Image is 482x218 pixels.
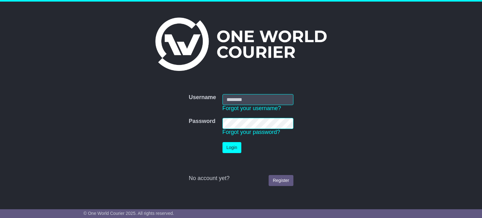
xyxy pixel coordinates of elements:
[222,105,281,111] a: Forgot your username?
[269,175,293,186] a: Register
[222,129,280,135] a: Forgot your password?
[189,175,293,182] div: No account yet?
[83,211,174,216] span: © One World Courier 2025. All rights reserved.
[222,142,241,153] button: Login
[189,94,216,101] label: Username
[155,18,327,71] img: One World
[189,118,215,125] label: Password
